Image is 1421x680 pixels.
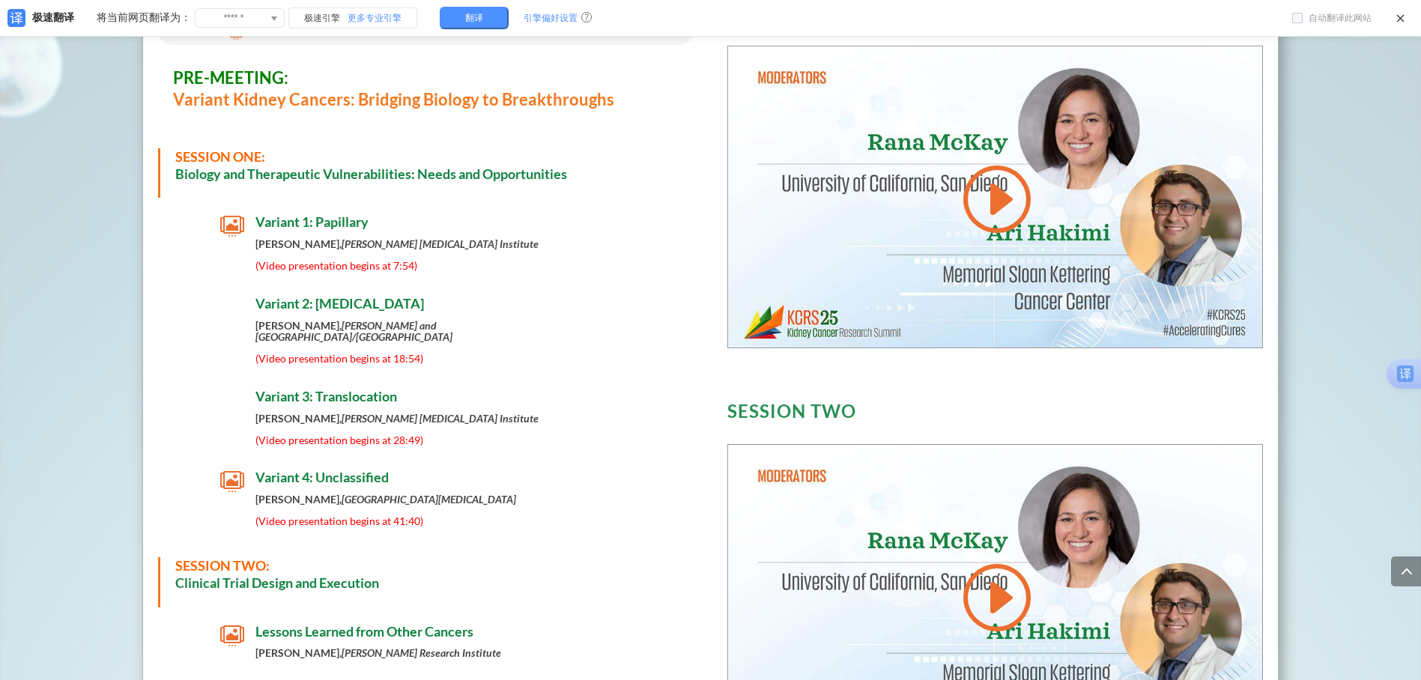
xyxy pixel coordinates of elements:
[255,259,417,272] span: (Video presentation begins at 7:54)
[255,623,473,640] span: Lessons Learned from Other Cancers
[220,624,244,648] span: 
[342,237,539,250] em: [PERSON_NAME] [MEDICAL_DATA] Institute
[175,166,567,182] strong: Biology and Therapeutic Vulnerabilities: Needs and Opportunities
[220,296,244,320] span: 
[255,213,369,230] span: Variant 1: Papillary
[220,214,244,238] span: 
[342,493,516,506] em: [GEOGRAPHIC_DATA][MEDICAL_DATA]
[255,237,539,250] strong: [PERSON_NAME],
[175,148,265,165] span: SESSION ONE:
[175,574,379,591] strong: Clinical Trial Design and Execution
[255,319,452,343] em: [PERSON_NAME] and [GEOGRAPHIC_DATA]/[GEOGRAPHIC_DATA]
[727,402,1264,428] h3: SESSION TWO
[173,67,679,118] h3: Variant Kidney Cancers: Bridging Biology to Breakthroughs
[255,434,423,446] span: (Video presentation begins at 28:49)
[220,470,244,494] span: 
[255,352,423,365] span: (Video presentation begins at 18:54)
[255,469,389,485] span: Variant 4: Unclassified
[255,493,516,506] strong: [PERSON_NAME],
[255,412,539,425] strong: [PERSON_NAME],
[173,67,288,88] span: PRE-MEETING:
[175,557,270,574] span: SESSION TWO:
[342,646,501,659] em: [PERSON_NAME] Research Institute
[220,389,244,413] span: 
[342,412,539,425] em: [PERSON_NAME] [MEDICAL_DATA] Institute
[255,514,423,527] span: (Video presentation begins at 41:40)
[255,319,452,343] strong: [PERSON_NAME],
[255,295,424,312] span: Variant 2: [MEDICAL_DATA]
[255,388,397,404] span: Variant 3: Translocation
[255,646,501,659] strong: [PERSON_NAME],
